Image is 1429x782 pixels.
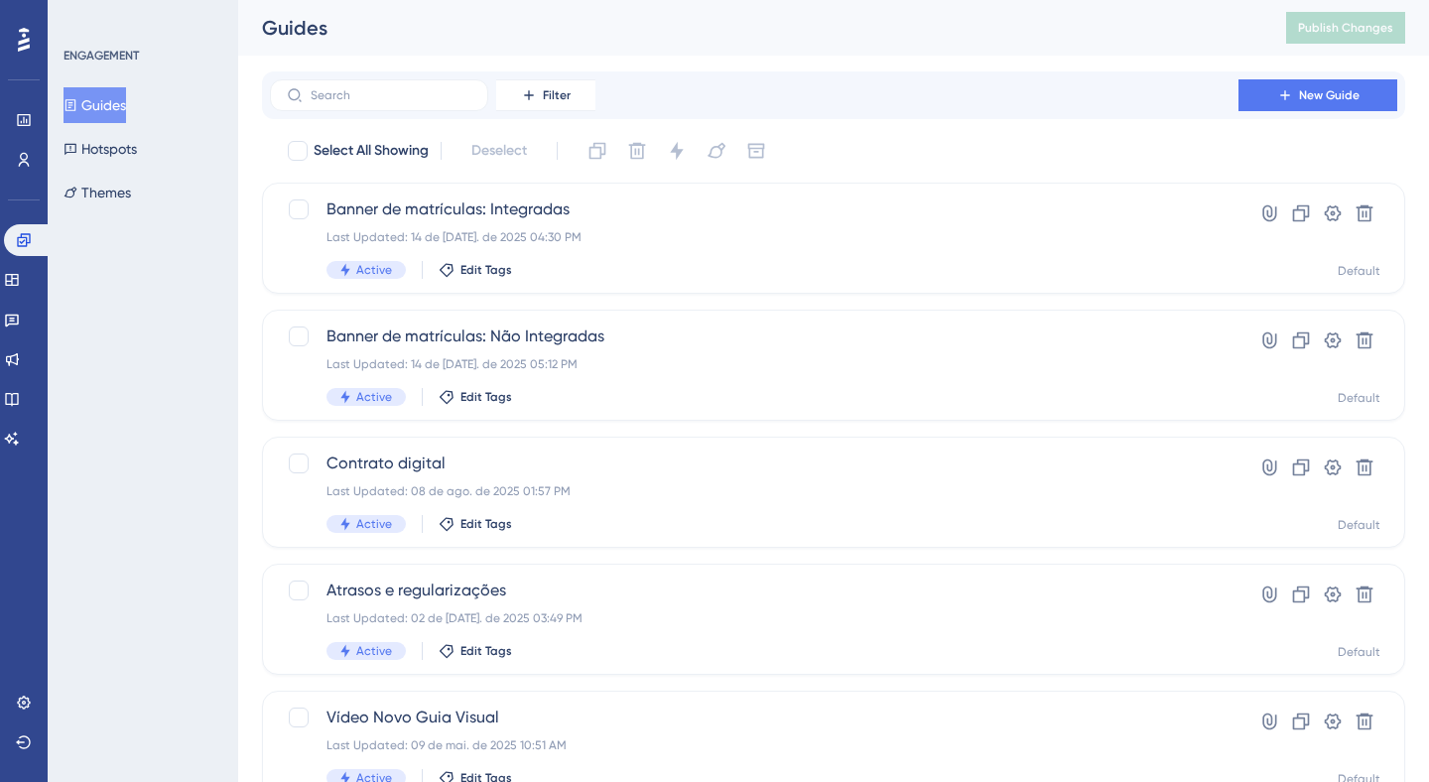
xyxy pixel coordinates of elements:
[64,87,126,123] button: Guides
[326,197,1182,221] span: Banner de matrículas: Integradas
[439,389,512,405] button: Edit Tags
[1338,390,1380,406] div: Default
[356,516,392,532] span: Active
[460,262,512,278] span: Edit Tags
[326,483,1182,499] div: Last Updated: 08 de ago. de 2025 01:57 PM
[326,229,1182,245] div: Last Updated: 14 de [DATE]. de 2025 04:30 PM
[471,139,527,163] span: Deselect
[326,356,1182,372] div: Last Updated: 14 de [DATE]. de 2025 05:12 PM
[326,325,1182,348] span: Banner de matrículas: Não Integradas
[1338,263,1380,279] div: Default
[1286,12,1405,44] button: Publish Changes
[326,579,1182,602] span: Atrasos e regularizações
[356,643,392,659] span: Active
[1338,517,1380,533] div: Default
[326,737,1182,753] div: Last Updated: 09 de mai. de 2025 10:51 AM
[439,262,512,278] button: Edit Tags
[460,516,512,532] span: Edit Tags
[314,139,429,163] span: Select All Showing
[1338,644,1380,660] div: Default
[1238,79,1397,111] button: New Guide
[496,79,595,111] button: Filter
[326,706,1182,729] span: Vídeo Novo Guia Visual
[439,516,512,532] button: Edit Tags
[262,14,1236,42] div: Guides
[460,389,512,405] span: Edit Tags
[64,175,131,210] button: Themes
[356,262,392,278] span: Active
[543,87,571,103] span: Filter
[326,610,1182,626] div: Last Updated: 02 de [DATE]. de 2025 03:49 PM
[64,48,139,64] div: ENGAGEMENT
[1299,87,1360,103] span: New Guide
[454,133,545,169] button: Deselect
[356,389,392,405] span: Active
[64,131,137,167] button: Hotspots
[311,88,471,102] input: Search
[439,643,512,659] button: Edit Tags
[326,452,1182,475] span: Contrato digital
[460,643,512,659] span: Edit Tags
[1298,20,1393,36] span: Publish Changes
